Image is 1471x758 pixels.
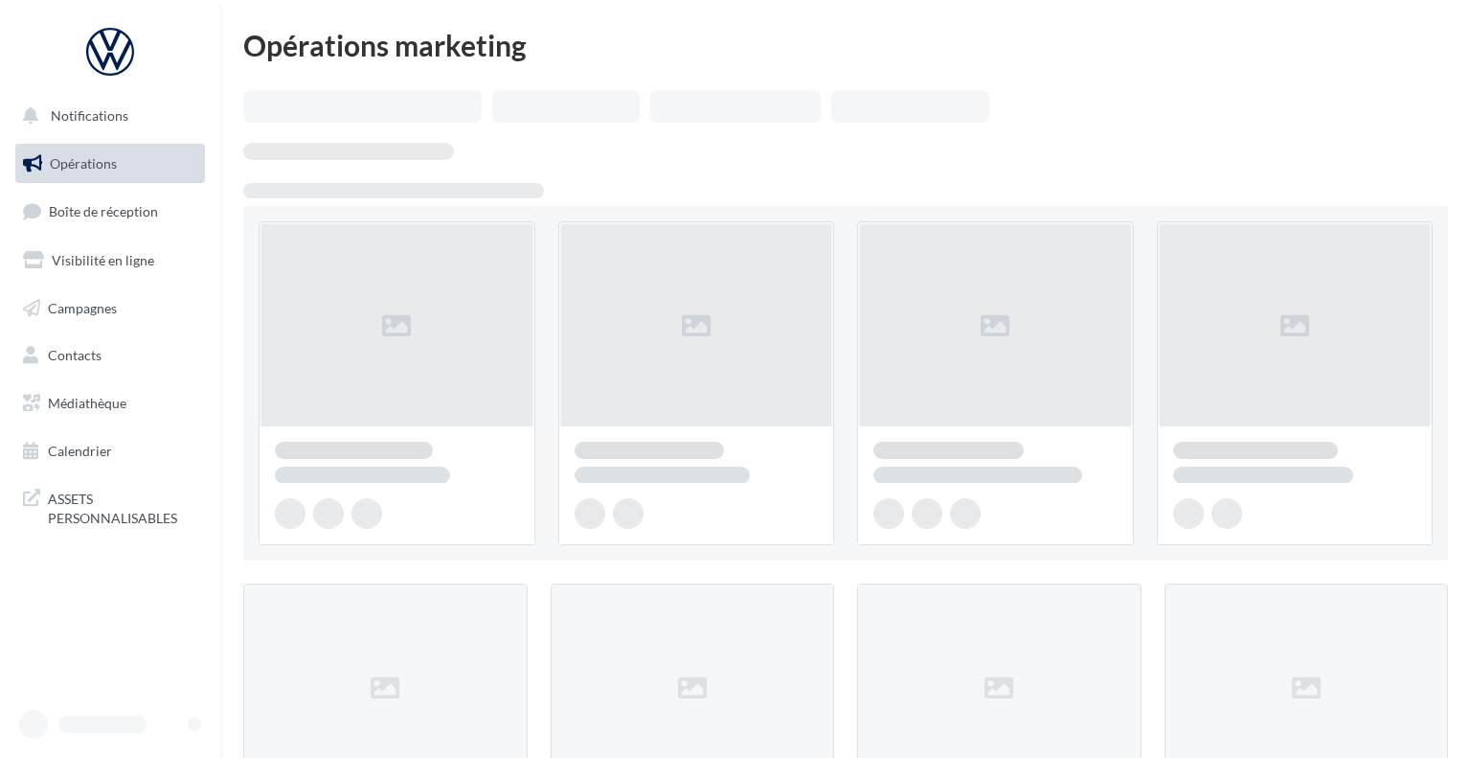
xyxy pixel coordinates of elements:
span: Notifications [51,107,128,124]
a: ASSETS PERSONNALISABLES [11,478,209,535]
span: ASSETS PERSONNALISABLES [48,486,197,527]
a: Campagnes [11,288,209,329]
a: Contacts [11,335,209,376]
a: Calendrier [11,431,209,471]
a: Visibilité en ligne [11,241,209,281]
span: Médiathèque [48,395,126,411]
span: Contacts [48,347,102,363]
span: Calendrier [48,443,112,459]
a: Boîte de réception [11,191,209,232]
a: Médiathèque [11,383,209,424]
button: Notifications [11,96,201,136]
span: Boîte de réception [49,203,158,219]
span: Visibilité en ligne [52,252,154,268]
span: Opérations [50,155,117,172]
span: Campagnes [48,299,117,315]
a: Opérations [11,144,209,184]
div: Opérations marketing [243,31,1448,59]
